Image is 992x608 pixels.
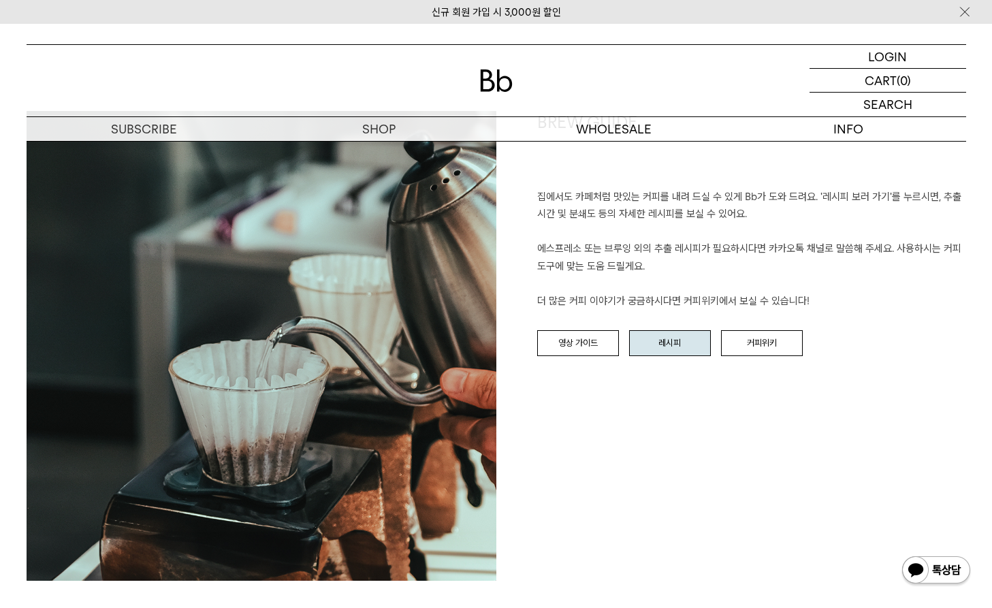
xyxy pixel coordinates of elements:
p: WHOLESALE [496,117,731,141]
p: CART [865,69,897,92]
a: SUBSCRIBE [27,117,261,141]
a: CART (0) [810,69,966,93]
p: 집에서도 카페처럼 맛있는 커피를 내려 드실 ﻿수 있게 Bb가 도와 드려요. '레시피 보러 가기'를 누르시면, 추출 시간 및 분쇄도 등의 자세한 레시피를 보실 수 있어요. 에스... [537,189,966,310]
a: SHOP [261,117,496,141]
p: SEARCH [863,93,912,116]
a: 영상 가이드 [537,330,619,356]
a: 커피위키 [721,330,803,356]
a: LOGIN [810,45,966,69]
img: 로고 [480,69,513,92]
a: 레시피 [629,330,711,356]
p: INFO [731,117,966,141]
p: (0) [897,69,911,92]
p: LOGIN [868,45,907,68]
img: a9080350f8f7d047e248a4ae6390d20f_153659.jpg [27,111,496,581]
h1: BREW GUIDE [537,111,966,189]
img: 카카오톡 채널 1:1 채팅 버튼 [901,555,972,588]
a: 신규 회원 가입 시 3,000원 할인 [432,6,561,18]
